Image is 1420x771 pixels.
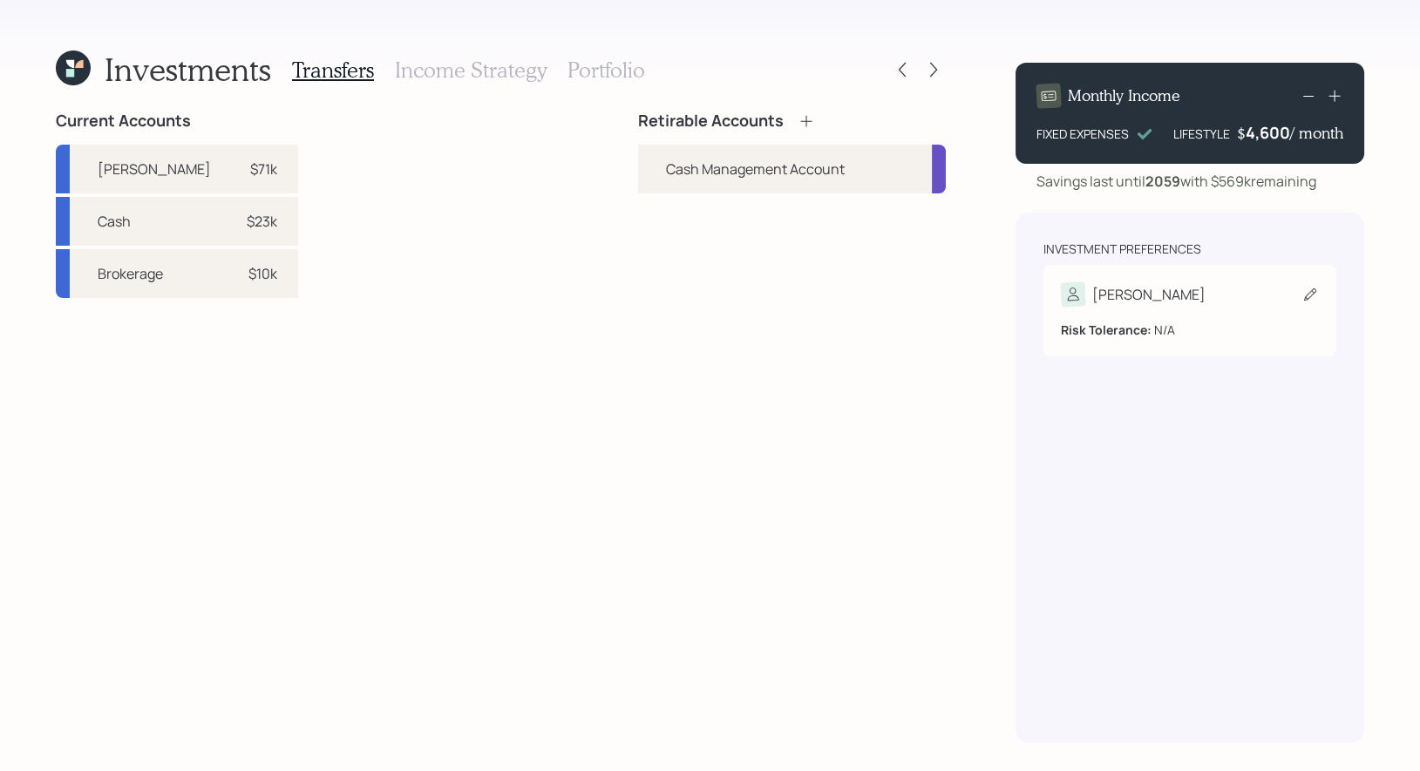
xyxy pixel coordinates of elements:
h1: Investments [105,51,271,88]
h4: / month [1290,124,1343,143]
div: Investment Preferences [1043,240,1201,258]
div: [PERSON_NAME] [98,159,211,179]
div: Savings last until with $569k remaining [1036,171,1316,192]
h4: Current Accounts [56,112,191,131]
div: Cash [98,211,131,232]
b: Risk Tolerance: [1061,321,1152,338]
div: [PERSON_NAME] [1092,284,1206,305]
h4: $ [1237,124,1246,143]
div: $10k [248,263,277,284]
div: $23k [247,211,277,232]
div: FIXED EXPENSES [1036,125,1129,143]
div: LIFESTYLE [1173,125,1230,143]
h3: Income Strategy [395,57,547,83]
div: Brokerage [98,263,163,284]
h3: Transfers [292,57,374,83]
div: $71k [250,159,277,179]
h3: Portfolio [567,57,645,83]
div: N/A [1061,321,1319,339]
h4: Monthly Income [1068,86,1180,105]
div: Cash Management Account [666,159,845,179]
div: 4,600 [1246,122,1290,143]
b: 2059 [1145,172,1180,191]
h4: Retirable Accounts [638,112,784,131]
